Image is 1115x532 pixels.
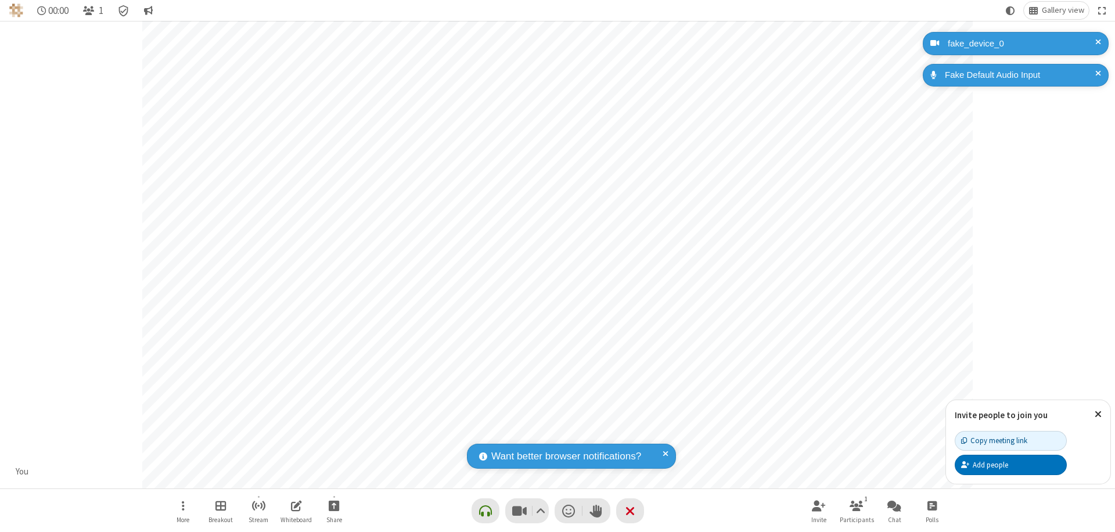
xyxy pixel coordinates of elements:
[48,5,69,16] span: 00:00
[811,516,826,523] span: Invite
[78,2,108,19] button: Open participant list
[1086,400,1110,429] button: Close popover
[113,2,135,19] div: Meeting details Encryption enabled
[926,516,938,523] span: Polls
[1042,6,1084,15] span: Gallery view
[888,516,901,523] span: Chat
[582,498,610,523] button: Raise hand
[472,498,499,523] button: Connect your audio
[9,3,23,17] img: QA Selenium DO NOT DELETE OR CHANGE
[801,494,836,527] button: Invite participants (⌘+Shift+I)
[877,494,912,527] button: Open chat
[1001,2,1020,19] button: Using system theme
[177,516,189,523] span: More
[241,494,276,527] button: Start streaming
[840,516,874,523] span: Participants
[1094,2,1111,19] button: Fullscreen
[955,455,1067,475] button: Add people
[326,516,342,523] span: Share
[316,494,351,527] button: Start sharing
[491,449,641,464] span: Want better browser notifications?
[203,494,238,527] button: Manage Breakout Rooms
[616,498,644,523] button: End or leave meeting
[279,494,314,527] button: Open shared whiteboard
[166,494,200,527] button: Open menu
[139,2,157,19] button: Conversation
[955,431,1067,451] button: Copy meeting link
[915,494,949,527] button: Open poll
[99,5,103,16] span: 1
[12,465,33,479] div: You
[961,435,1027,446] div: Copy meeting link
[861,494,871,504] div: 1
[944,37,1100,51] div: fake_device_0
[955,409,1048,420] label: Invite people to join you
[839,494,874,527] button: Open participant list
[505,498,549,523] button: Stop video (⌘+Shift+V)
[249,516,268,523] span: Stream
[1024,2,1089,19] button: Change layout
[33,2,74,19] div: Timer
[280,516,312,523] span: Whiteboard
[533,498,548,523] button: Video setting
[555,498,582,523] button: Send a reaction
[208,516,233,523] span: Breakout
[941,69,1100,82] div: Fake Default Audio Input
